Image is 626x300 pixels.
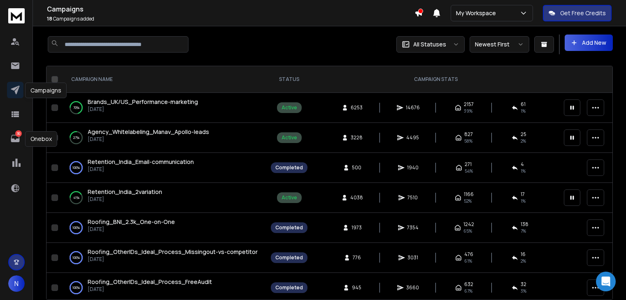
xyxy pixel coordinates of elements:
[275,254,303,261] div: Completed
[407,254,418,261] span: 3031
[521,108,526,114] span: 1 %
[73,104,79,112] p: 70 %
[88,226,175,233] p: [DATE]
[463,228,472,234] span: 65 %
[72,164,80,172] p: 100 %
[88,278,212,286] a: Roofing_OtherIDs_Ideal_Process_FreeAudit
[61,153,266,183] td: 100%Retention_India_Email-communication[DATE]
[596,272,616,291] div: Open Intercom Messenger
[350,194,363,201] span: 4038
[521,221,528,228] span: 138
[88,166,194,173] p: [DATE]
[47,4,414,14] h1: Campaigns
[88,218,175,226] a: Roofing_BNI_2.3k_One-on-One
[88,106,198,113] p: [DATE]
[406,104,420,111] span: 14676
[8,275,25,292] button: N
[61,243,266,273] td: 100%Roofing_OtherIDs_Ideal_Process_Missingout-vs-competitor[DATE]
[521,198,526,204] span: 1 %
[275,224,303,231] div: Completed
[73,134,79,142] p: 27 %
[456,9,499,17] p: My Workspace
[47,15,52,22] span: 18
[521,131,526,138] span: 25
[521,288,526,294] span: 3 %
[521,228,526,234] span: 7 %
[413,40,446,48] p: All Statuses
[282,194,297,201] div: Active
[61,183,266,213] td: 41%Retention_India_2variation[DATE]
[463,221,474,228] span: 1242
[72,284,80,292] p: 100 %
[351,104,363,111] span: 6253
[61,213,266,243] td: 100%Roofing_BNI_2.3k_One-on-One[DATE]
[266,66,312,93] th: STATUS
[464,198,472,204] span: 52 %
[464,138,472,144] span: 58 %
[88,136,209,143] p: [DATE]
[465,161,472,168] span: 271
[560,9,606,17] p: Get Free Credits
[521,101,526,108] span: 61
[521,251,526,258] span: 16
[88,158,194,166] a: Retention_India_Email-communication
[464,258,472,264] span: 61 %
[470,36,529,53] button: Newest First
[351,134,363,141] span: 3228
[407,224,419,231] span: 7354
[352,284,361,291] span: 945
[543,5,612,21] button: Get Free Credits
[407,194,418,201] span: 7510
[565,35,613,51] button: Add New
[521,191,525,198] span: 17
[275,164,303,171] div: Completed
[464,131,473,138] span: 827
[61,93,266,123] td: 70%Brands_UK/US_Performance-marketing[DATE]
[275,284,303,291] div: Completed
[521,258,526,264] span: 2 %
[407,164,419,171] span: 1940
[282,134,297,141] div: Active
[464,101,474,108] span: 2157
[15,130,22,137] p: 30
[72,224,80,232] p: 100 %
[282,104,297,111] div: Active
[353,254,361,261] span: 776
[25,131,57,147] div: Onebox
[88,196,162,203] p: [DATE]
[47,16,414,22] p: Campaigns added
[352,164,361,171] span: 500
[464,108,472,114] span: 39 %
[521,168,526,174] span: 1 %
[464,191,474,198] span: 1166
[25,83,67,98] div: Campaigns
[312,66,559,93] th: CAMPAIGN STATS
[406,134,419,141] span: 4495
[72,254,80,262] p: 100 %
[88,286,212,293] p: [DATE]
[88,248,258,256] a: Roofing_OtherIDs_Ideal_Process_Missingout-vs-competitor
[351,224,362,231] span: 1973
[88,256,258,263] p: [DATE]
[464,288,472,294] span: 67 %
[8,8,25,23] img: logo
[464,251,473,258] span: 476
[406,284,419,291] span: 3660
[61,123,266,153] td: 27%Agency_Whitelabeling_Manav_Apollo-leads[DATE]
[521,161,524,168] span: 4
[88,98,198,106] a: Brands_UK/US_Performance-marketing
[521,138,526,144] span: 2 %
[7,130,23,147] a: 30
[73,194,79,202] p: 41 %
[88,128,209,136] a: Agency_Whitelabeling_Manav_Apollo-leads
[88,188,162,196] a: Retention_India_2variation
[61,66,266,93] th: CAMPAIGN NAME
